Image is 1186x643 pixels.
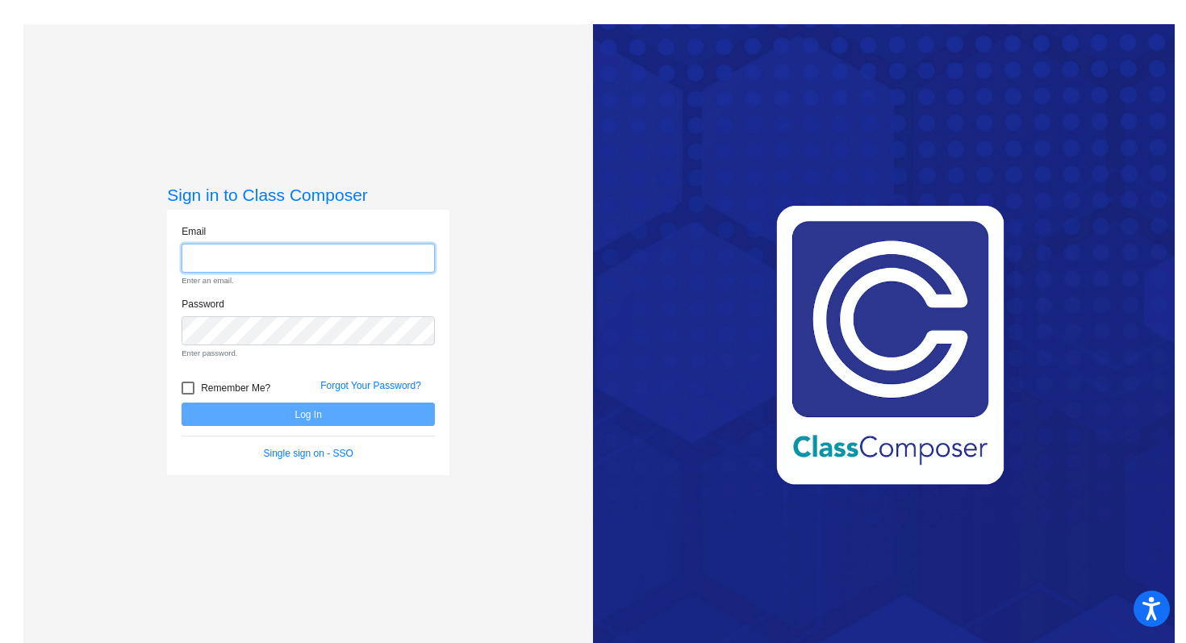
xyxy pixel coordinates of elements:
label: Email [182,224,206,239]
a: Single sign on - SSO [264,448,353,459]
span: Remember Me? [201,378,270,398]
small: Enter an email. [182,275,435,286]
label: Password [182,297,224,311]
h3: Sign in to Class Composer [167,185,449,205]
button: Log In [182,403,435,426]
a: Forgot Your Password? [320,380,421,391]
small: Enter password. [182,348,435,359]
